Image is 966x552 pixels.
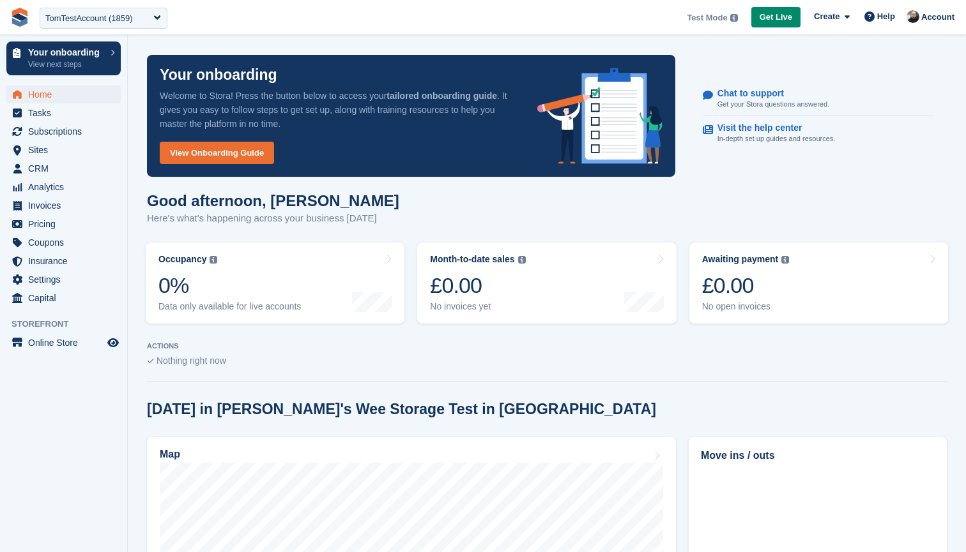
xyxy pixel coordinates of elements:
a: Visit the help center In-depth set up guides and resources. [703,116,935,151]
span: Capital [28,289,105,307]
img: onboarding-info-6c161a55d2c0e0a8cae90662b2fe09162a5109e8cc188191df67fb4f79e88e88.svg [537,68,663,164]
div: Data only available for live accounts [158,301,301,312]
div: Occupancy [158,254,206,265]
img: icon-info-grey-7440780725fd019a000dd9b08b2336e03edf1995a4989e88bcd33f0948082b44.svg [518,256,526,264]
a: Your onboarding View next steps [6,41,121,75]
a: menu [6,141,121,159]
a: menu [6,197,121,214]
a: Chat to support Get your Stora questions answered. [703,82,935,117]
img: icon-info-grey-7440780725fd019a000dd9b08b2336e03edf1995a4989e88bcd33f0948082b44.svg [781,256,789,264]
span: Storefront [11,318,127,331]
a: Occupancy 0% Data only available for live accounts [146,242,404,324]
a: Awaiting payment £0.00 No open invoices [689,242,948,324]
p: Here's what's happening across your business [DATE] [147,211,399,226]
span: Invoices [28,197,105,214]
h2: [DATE] in [PERSON_NAME]'s Wee Storage Test in [GEOGRAPHIC_DATA] [147,401,656,418]
p: Your onboarding [28,48,104,57]
span: Tasks [28,104,105,122]
p: Your onboarding [160,68,277,82]
span: Test Mode [687,11,727,24]
a: Preview store [105,335,121,350]
div: No open invoices [702,301,790,312]
span: CRM [28,160,105,177]
span: Settings [28,271,105,288]
a: menu [6,334,121,352]
img: blank_slate_check_icon-ba018cac091ee9be17c0a81a6c232d5eb81de652e7a59be601be346b1b6ddf79.svg [147,359,154,364]
span: Subscriptions [28,123,105,140]
img: icon-info-grey-7440780725fd019a000dd9b08b2336e03edf1995a4989e88bcd33f0948082b44.svg [210,256,217,264]
a: menu [6,86,121,103]
span: Insurance [28,252,105,270]
a: menu [6,215,121,233]
span: Online Store [28,334,105,352]
div: £0.00 [702,272,790,299]
a: Month-to-date sales £0.00 No invoices yet [417,242,676,324]
h2: Map [160,449,180,460]
strong: tailored onboarding guide [387,91,497,101]
a: menu [6,123,121,140]
span: Account [921,11,954,24]
span: Coupons [28,234,105,251]
h1: Good afternoon, [PERSON_NAME] [147,192,399,209]
div: Month-to-date sales [430,254,514,265]
span: Sites [28,141,105,159]
span: Create [814,10,839,23]
span: Pricing [28,215,105,233]
a: menu [6,104,121,122]
p: ACTIONS [147,342,947,350]
span: Get Live [760,11,792,24]
a: menu [6,289,121,307]
p: Get your Stora questions answered. [717,99,829,110]
img: icon-info-grey-7440780725fd019a000dd9b08b2336e03edf1995a4989e88bcd33f0948082b44.svg [730,14,738,22]
p: Chat to support [717,88,819,99]
div: No invoices yet [430,301,525,312]
a: menu [6,271,121,288]
div: Awaiting payment [702,254,779,265]
span: Home [28,86,105,103]
span: Analytics [28,178,105,196]
a: Get Live [751,7,801,28]
div: £0.00 [430,272,525,299]
div: TomTestAccount (1859) [45,12,133,25]
p: In-depth set up guides and resources. [717,133,836,144]
span: Help [877,10,895,23]
p: View next steps [28,59,104,70]
img: stora-icon-8386f47178a22dfd0bd8f6a31ec36ba5ce8667c1dd55bd0f319d3a0aa187defe.svg [10,8,29,27]
a: menu [6,252,121,270]
h2: Move ins / outs [701,448,935,463]
img: Tom Huddleston [907,10,919,23]
a: menu [6,178,121,196]
a: menu [6,160,121,177]
a: menu [6,234,121,251]
a: View Onboarding Guide [160,142,274,164]
p: Welcome to Stora! Press the button below to access your . It gives you easy to follow steps to ge... [160,89,517,131]
p: Visit the help center [717,123,825,133]
span: Nothing right now [157,355,226,366]
div: 0% [158,272,301,299]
